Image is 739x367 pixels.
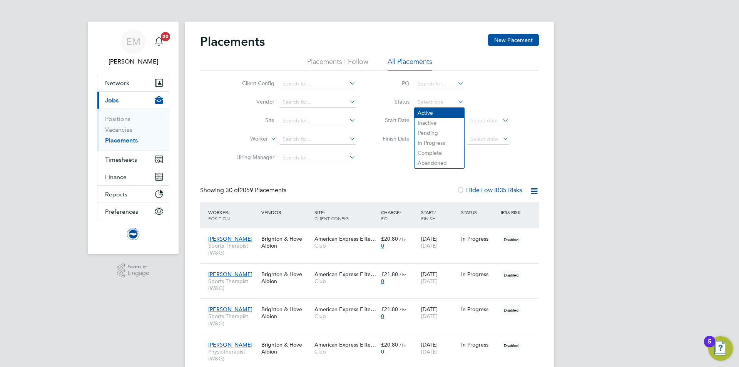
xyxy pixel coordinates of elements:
a: Placements [105,137,138,144]
input: Search for... [280,116,356,126]
label: Vendor [230,98,274,105]
li: In Progress [415,138,464,148]
button: Jobs [97,92,169,109]
div: Site [313,205,379,225]
span: Club [314,278,377,285]
span: American Express Elite… [314,306,376,313]
label: Start Date [375,117,410,124]
div: Start [419,205,459,225]
span: Club [314,348,377,355]
span: Disabled [501,305,522,315]
label: Client Config [230,80,274,87]
label: Site [230,117,274,124]
div: [DATE] [419,302,459,323]
span: Disabled [501,235,522,245]
button: Finance [97,168,169,185]
button: Timesheets [97,151,169,168]
span: Finance [105,173,127,181]
span: Select date [470,136,498,142]
a: Powered byEngage [117,263,150,278]
span: [PERSON_NAME] [208,341,252,348]
span: Sports Therapist (W&G) [208,313,257,327]
div: Worker [206,205,259,225]
label: Hide Low IR35 Risks [457,186,522,194]
label: Finish Date [375,135,410,142]
div: 5 [708,342,711,352]
a: Go to home page [97,228,169,240]
a: [PERSON_NAME]Sports Therapist (W&G)Brighton & Hove AlbionAmerican Express Elite…Club£20.80 / hr0[... [206,231,539,238]
span: 0 [381,242,384,249]
span: £20.80 [381,341,398,348]
button: Preferences [97,203,169,220]
span: American Express Elite… [314,341,376,348]
div: In Progress [461,341,497,348]
div: IR35 Risk [499,205,525,219]
li: Complete [415,148,464,158]
div: Vendor [259,205,313,219]
label: Hiring Manager [230,154,274,161]
label: PO [375,80,410,87]
span: 0 [381,313,384,320]
div: [DATE] [419,267,459,288]
div: Brighton & Hove Albion [259,267,313,288]
div: Brighton & Hove Albion [259,302,313,323]
h2: Placements [200,34,265,49]
button: New Placement [488,34,539,46]
span: EM [126,37,140,47]
span: [DATE] [421,313,438,320]
span: [DATE] [421,348,438,355]
span: Disabled [501,340,522,350]
div: Brighton & Hove Albion [259,337,313,359]
input: Search for... [280,79,356,89]
input: Search for... [280,134,356,145]
div: Status [459,205,499,219]
button: Reports [97,186,169,203]
span: Jobs [105,97,119,104]
input: Select one [415,97,464,108]
label: Status [375,98,410,105]
a: [PERSON_NAME]Sports Therapist (W&G)Brighton & Hove AlbionAmerican Express Elite…Club£21.80 / hr0[... [206,302,539,308]
span: [PERSON_NAME] [208,235,252,242]
div: Showing [200,186,288,194]
span: [PERSON_NAME] [208,271,252,278]
li: Placements I Follow [307,57,368,71]
span: £21.80 [381,271,398,278]
label: Worker [224,135,268,143]
span: Reports [105,191,127,198]
span: Engage [128,270,149,277]
div: Jobs [97,109,169,151]
li: Inactive [415,118,464,128]
a: Positions [105,115,130,122]
span: £20.80 [381,235,398,242]
span: / Position [208,209,230,221]
div: Brighton & Hove Albion [259,231,313,253]
span: / hr [400,307,406,312]
span: Sports Therapist (W&G) [208,242,257,256]
span: Disabled [501,270,522,280]
span: / hr [400,271,406,277]
span: [DATE] [421,278,438,285]
img: brightonandhovealbion-logo-retina.png [127,228,139,240]
span: Powered by [128,263,149,270]
div: [DATE] [419,337,459,359]
span: Timesheets [105,156,137,163]
button: Network [97,74,169,91]
button: Open Resource Center, 5 new notifications [708,336,733,361]
span: / hr [400,342,406,348]
div: [DATE] [419,231,459,253]
span: Edyta Marchant [97,57,169,66]
input: Search for... [280,97,356,108]
span: American Express Elite… [314,271,376,278]
div: In Progress [461,306,497,313]
span: Club [314,242,377,249]
a: EM[PERSON_NAME] [97,29,169,66]
span: [PERSON_NAME] [208,306,252,313]
span: 20 [161,32,170,41]
span: £21.80 [381,306,398,313]
span: [DATE] [421,242,438,249]
span: / Finish [421,209,436,221]
span: 2059 Placements [226,186,286,194]
span: 0 [381,348,384,355]
div: In Progress [461,235,497,242]
li: All Placements [388,57,432,71]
